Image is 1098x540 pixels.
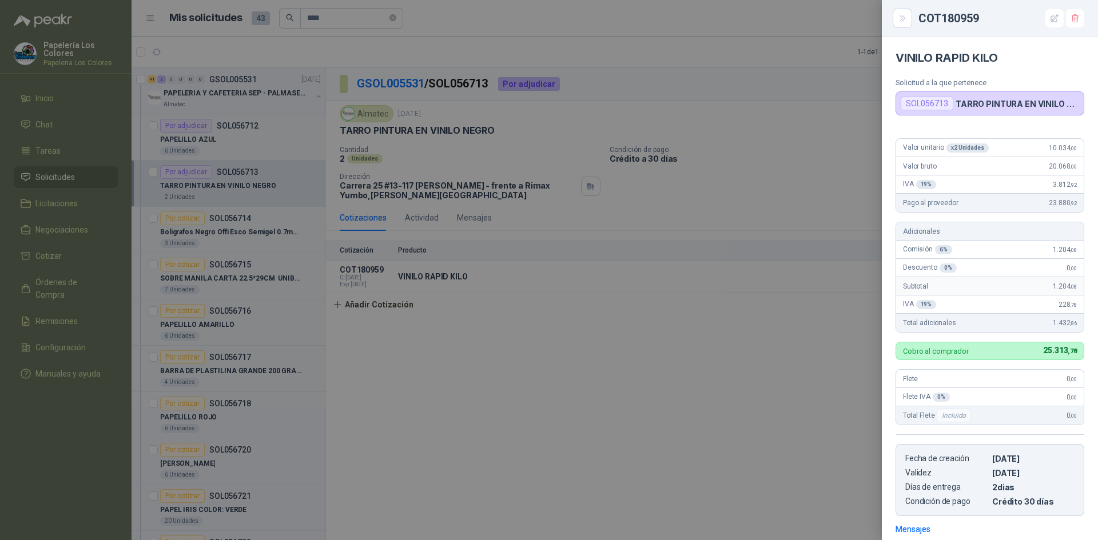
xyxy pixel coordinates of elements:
[1068,347,1077,355] span: ,78
[903,375,918,383] span: Flete
[903,162,936,170] span: Valor bruto
[916,180,937,189] div: 19 %
[903,143,989,153] span: Valor unitario
[1053,282,1077,290] span: 1.204
[905,482,988,492] p: Días de entrega
[896,11,909,25] button: Close
[1053,246,1077,254] span: 1.204
[992,497,1075,506] p: Crédito 30 días
[901,97,953,110] div: SOL056713
[935,245,952,254] div: 6 %
[1070,320,1077,326] span: ,86
[1067,393,1077,401] span: 0
[918,9,1084,27] div: COT180959
[1043,346,1077,355] span: 25.313
[905,468,988,478] p: Validez
[896,222,1084,241] div: Adicionales
[1067,411,1077,419] span: 0
[1070,376,1077,382] span: ,00
[1070,247,1077,253] span: ,08
[896,314,1084,332] div: Total adicionales
[903,393,950,402] span: Flete IVA
[937,409,971,422] div: Incluido
[940,263,957,273] div: 0 %
[903,347,969,355] p: Cobro al comprador
[1049,144,1077,152] span: 10.034
[903,245,952,254] span: Comisión
[896,78,1084,87] p: Solicitud a la que pertenece
[1070,302,1077,308] span: ,78
[1053,181,1077,189] span: 3.812
[916,300,937,309] div: 19 %
[903,263,957,273] span: Descuento
[905,497,988,506] p: Condición de pago
[1070,182,1077,188] span: ,92
[903,180,936,189] span: IVA
[992,454,1075,463] p: [DATE]
[992,468,1075,478] p: [DATE]
[1070,283,1077,290] span: ,08
[1070,394,1077,401] span: ,00
[1067,264,1077,272] span: 0
[1053,319,1077,327] span: 1.432
[1049,199,1077,207] span: 23.880
[903,199,958,207] span: Pago al proveedor
[1070,145,1077,151] span: ,00
[903,300,936,309] span: IVA
[956,99,1079,109] p: TARRO PINTURA EN VINILO NEGRO
[1049,162,1077,170] span: 20.068
[1070,200,1077,206] span: ,92
[946,143,989,153] div: x 2 Unidades
[905,454,988,463] p: Fecha de creación
[992,482,1075,492] p: 2 dias
[1059,301,1077,309] span: 228
[896,523,930,535] div: Mensajes
[1067,375,1077,383] span: 0
[1070,265,1077,271] span: ,00
[1070,413,1077,419] span: ,00
[1070,163,1077,170] span: ,00
[933,393,950,402] div: 0 %
[903,409,973,422] span: Total Flete
[903,282,928,290] span: Subtotal
[896,51,1084,65] h4: VINILO RAPID KILO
